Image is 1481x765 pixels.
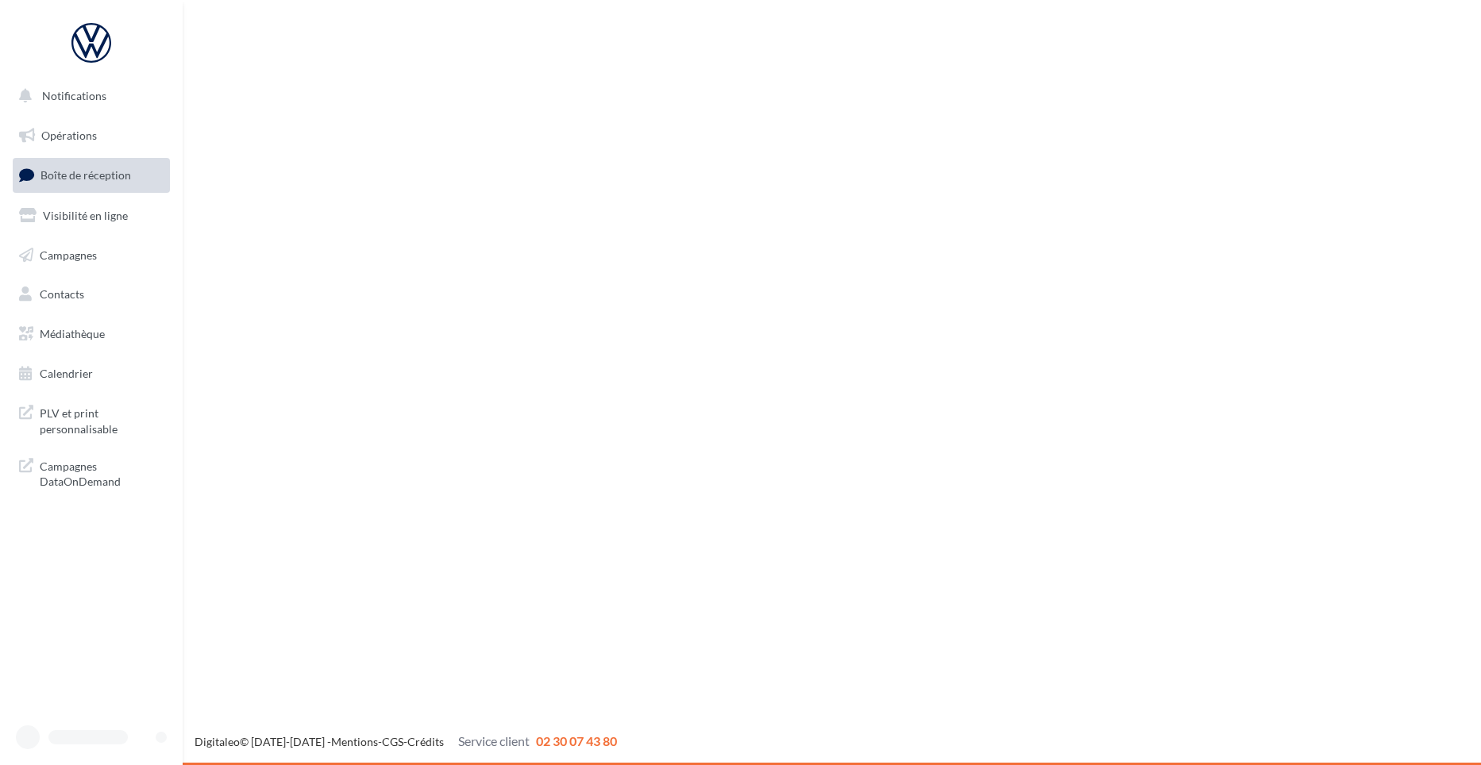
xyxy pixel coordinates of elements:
[40,168,131,182] span: Boîte de réception
[10,449,173,496] a: Campagnes DataOnDemand
[10,396,173,443] a: PLV et print personnalisable
[195,735,240,748] a: Digitaleo
[10,79,167,113] button: Notifications
[195,735,617,748] span: © [DATE]-[DATE] - - -
[10,357,173,390] a: Calendrier
[331,735,378,748] a: Mentions
[40,367,93,380] span: Calendrier
[536,733,617,748] span: 02 30 07 43 80
[382,735,403,748] a: CGS
[10,239,173,272] a: Campagnes
[458,733,530,748] span: Service client
[10,278,173,311] a: Contacts
[41,129,97,142] span: Opérations
[10,119,173,152] a: Opérations
[40,287,84,301] span: Contacts
[10,199,173,233] a: Visibilité en ligne
[40,456,164,490] span: Campagnes DataOnDemand
[10,158,173,192] a: Boîte de réception
[407,735,444,748] a: Crédits
[42,89,106,102] span: Notifications
[10,317,173,351] a: Médiathèque
[40,248,97,261] span: Campagnes
[40,327,105,340] span: Médiathèque
[40,402,164,436] span: PLV et print personnalisable
[43,209,128,222] span: Visibilité en ligne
